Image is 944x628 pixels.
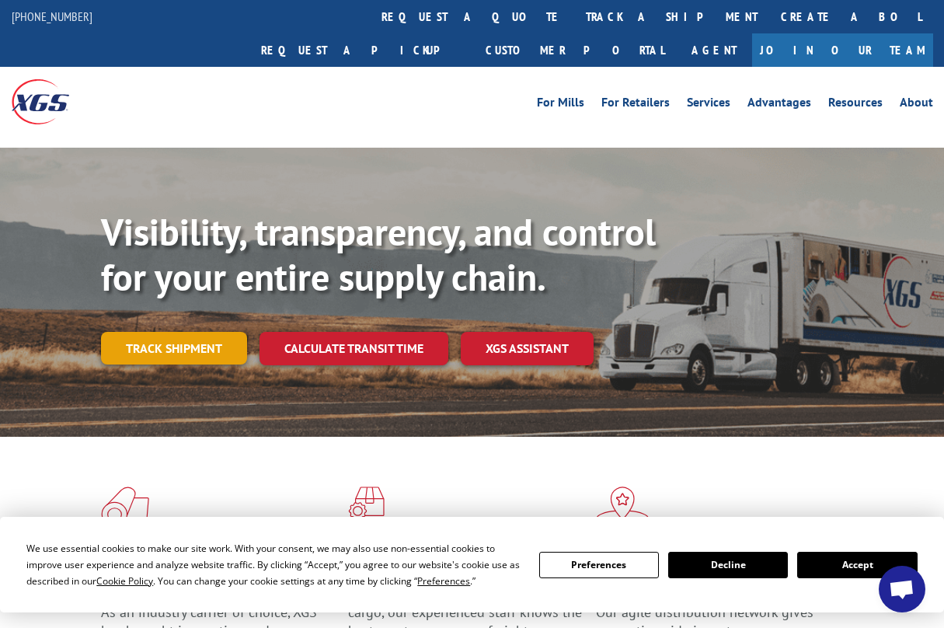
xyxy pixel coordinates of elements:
[539,552,659,578] button: Preferences
[101,332,247,365] a: Track shipment
[601,96,670,113] a: For Retailers
[348,487,385,527] img: xgs-icon-focused-on-flooring-red
[676,33,752,67] a: Agent
[96,574,153,588] span: Cookie Policy
[828,96,883,113] a: Resources
[12,9,92,24] a: [PHONE_NUMBER]
[249,33,474,67] a: Request a pickup
[537,96,584,113] a: For Mills
[596,487,650,527] img: xgs-icon-flagship-distribution-model-red
[26,540,520,589] div: We use essential cookies to make our site work. With your consent, we may also use non-essential ...
[474,33,676,67] a: Customer Portal
[752,33,933,67] a: Join Our Team
[900,96,933,113] a: About
[101,208,656,301] b: Visibility, transparency, and control for your entire supply chain.
[747,96,811,113] a: Advantages
[668,552,788,578] button: Decline
[101,487,149,527] img: xgs-icon-total-supply-chain-intelligence-red
[797,552,917,578] button: Accept
[260,332,448,365] a: Calculate transit time
[417,574,470,588] span: Preferences
[461,332,594,365] a: XGS ASSISTANT
[687,96,730,113] a: Services
[879,566,925,612] div: Open chat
